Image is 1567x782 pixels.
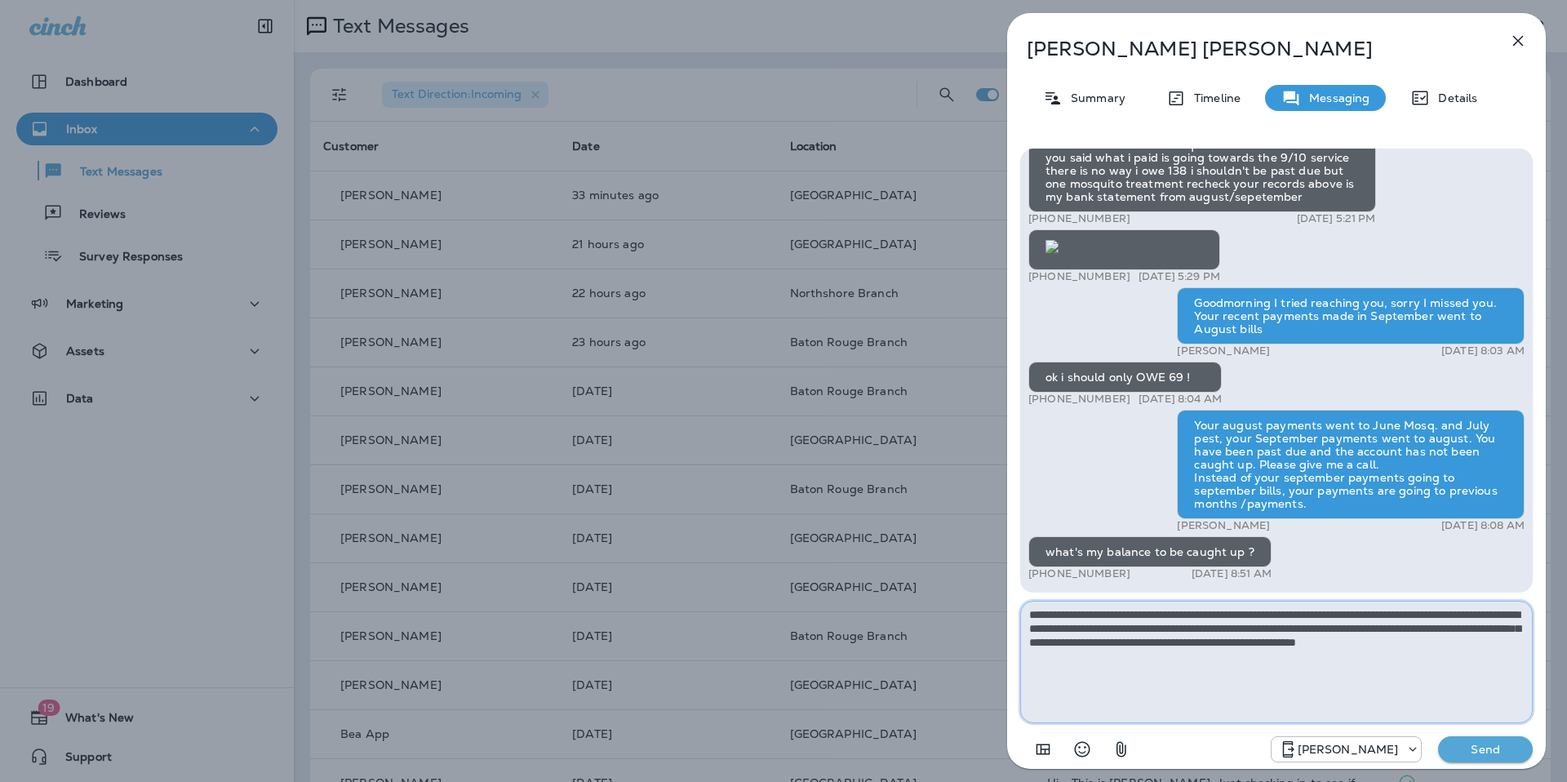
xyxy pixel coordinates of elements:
p: [DATE] 8:08 AM [1441,519,1525,532]
p: Messaging [1301,91,1369,104]
p: [PHONE_NUMBER] [1028,212,1130,225]
div: there shouldn't be 3 mosquitos services there and if you said what i paid is going towards the 9/... [1028,129,1376,212]
p: [DATE] 8:04 AM [1139,393,1222,406]
div: ok i should only OWE 69 ! [1028,362,1222,393]
img: twilio-download [1045,240,1059,253]
div: Goodmorning I tried reaching you, sorry I missed you. Your recent payments made in September went... [1177,287,1525,344]
p: [PERSON_NAME] [1177,344,1270,358]
button: Send [1438,736,1533,762]
button: Select an emoji [1066,733,1099,766]
button: Add in a premade template [1027,733,1059,766]
p: [PHONE_NUMBER] [1028,567,1130,580]
p: [PERSON_NAME] [1298,743,1399,756]
p: [PERSON_NAME] [PERSON_NAME] [1027,38,1472,60]
p: [PERSON_NAME] [1177,519,1270,532]
p: [DATE] 8:03 AM [1441,344,1525,358]
p: [DATE] 8:51 AM [1192,567,1272,580]
div: what's my balance to be caught up ? [1028,536,1272,567]
p: [PHONE_NUMBER] [1028,393,1130,406]
p: Timeline [1186,91,1241,104]
p: [PHONE_NUMBER] [1028,270,1130,283]
div: Your august payments went to June Mosq. and July pest, your September payments went to august. Yo... [1177,410,1525,519]
p: Send [1451,742,1520,757]
p: [DATE] 5:29 PM [1139,270,1220,283]
div: +1 (504) 576-9603 [1272,740,1422,759]
p: Summary [1063,91,1125,104]
p: Details [1430,91,1477,104]
p: [DATE] 5:21 PM [1297,212,1376,225]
